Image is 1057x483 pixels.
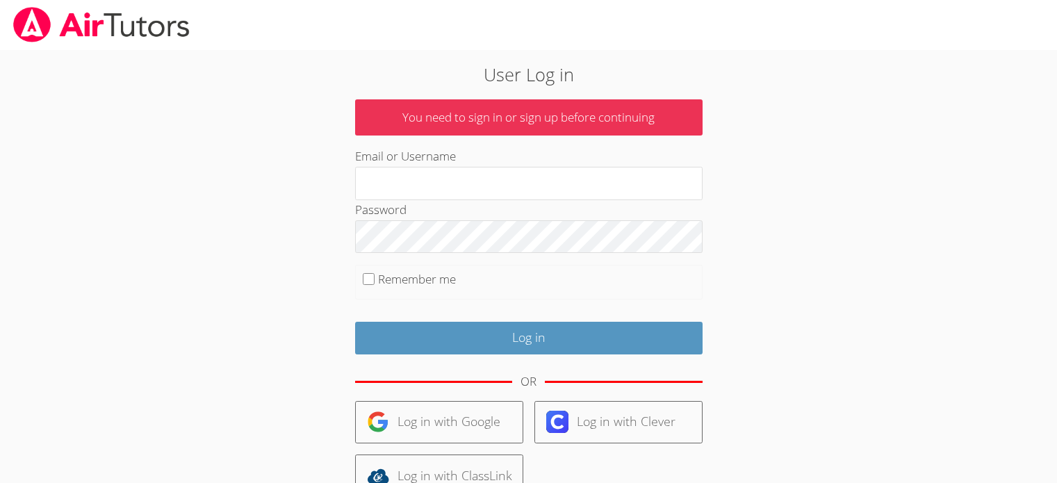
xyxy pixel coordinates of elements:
[243,61,814,88] h2: User Log in
[355,148,456,164] label: Email or Username
[355,401,523,443] a: Log in with Google
[534,401,703,443] a: Log in with Clever
[378,271,456,287] label: Remember me
[546,411,568,433] img: clever-logo-6eab21bc6e7a338710f1a6ff85c0baf02591cd810cc4098c63d3a4b26e2feb20.svg
[521,372,536,392] div: OR
[355,202,407,218] label: Password
[355,99,703,136] p: You need to sign in or sign up before continuing
[355,322,703,354] input: Log in
[367,411,389,433] img: google-logo-50288ca7cdecda66e5e0955fdab243c47b7ad437acaf1139b6f446037453330a.svg
[12,7,191,42] img: airtutors_banner-c4298cdbf04f3fff15de1276eac7730deb9818008684d7c2e4769d2f7ddbe033.png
